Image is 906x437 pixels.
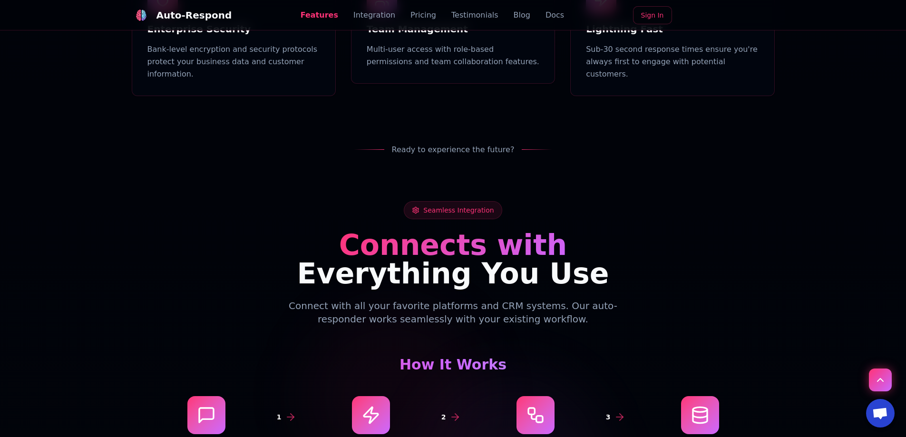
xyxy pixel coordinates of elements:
a: Pricing [410,10,436,21]
button: Scroll to top [869,369,892,391]
p: Multi-user access with role-based permissions and team collaboration features. [367,43,539,68]
a: Testimonials [451,10,498,21]
p: Connect with all your favorite platforms and CRM systems. Our auto-responder works seamlessly wit... [271,299,636,326]
iframe: Sign in with Google Button [675,5,779,26]
span: Connects with [339,228,567,262]
span: Seamless Integration [423,205,494,215]
p: Sub-30 second response times ensure you're always first to engage with potential customers. [586,43,759,80]
p: Bank-level encryption and security protocols protect your business data and customer information. [147,43,320,80]
div: Auto-Respond [156,9,232,22]
a: Docs [546,10,564,21]
a: Open chat [866,399,895,427]
div: 1 [273,411,285,423]
span: Ready to experience the future? [392,144,515,155]
a: Auto-Respond [132,6,232,25]
a: Features [301,10,338,21]
img: logo.svg [136,10,147,21]
div: 2 [438,411,449,423]
span: Everything You Use [297,257,609,290]
div: 3 [603,411,614,423]
a: Sign In [633,6,672,24]
a: Blog [514,10,530,21]
h3: How It Works [132,356,775,373]
a: Integration [353,10,395,21]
